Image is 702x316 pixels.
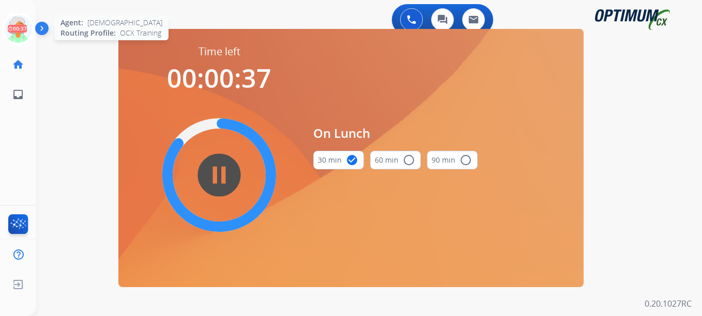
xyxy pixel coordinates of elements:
[213,169,225,181] mat-icon: pause_circle_filled
[645,297,692,310] p: 0.20.1027RC
[60,18,83,28] span: Agent:
[403,154,415,166] mat-icon: radio_button_unchecked
[313,151,364,169] button: 30 min
[60,28,116,38] span: Routing Profile:
[313,124,478,143] span: On Lunch
[427,151,478,169] button: 90 min
[460,154,472,166] mat-icon: radio_button_unchecked
[12,88,24,101] mat-icon: inbox
[120,28,161,38] span: OCX Training
[87,18,162,28] span: [DEMOGRAPHIC_DATA]
[12,58,24,71] mat-icon: home
[370,151,421,169] button: 60 min
[167,60,271,96] span: 00:00:37
[199,44,240,59] span: Time left
[346,154,358,166] mat-icon: check_circle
